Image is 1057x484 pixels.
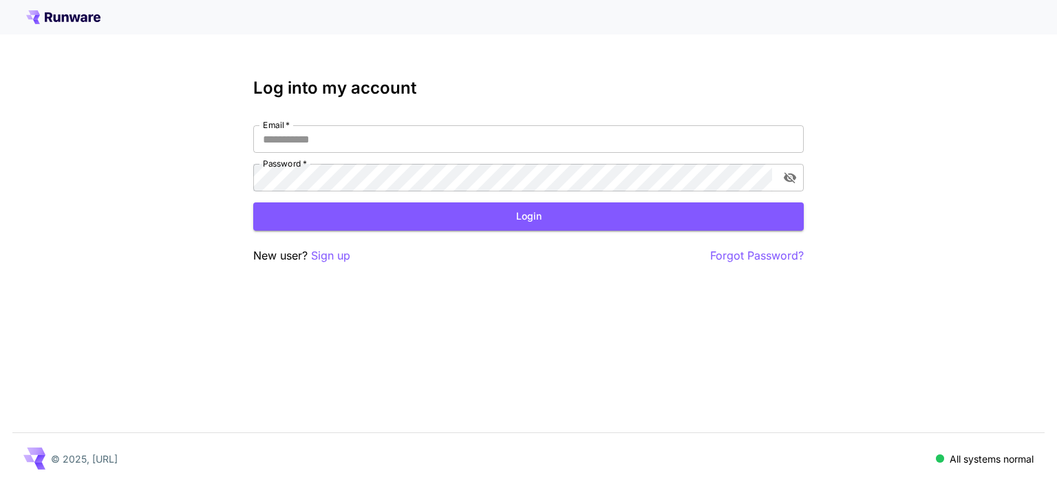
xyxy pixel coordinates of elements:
[950,452,1034,466] p: All systems normal
[253,202,804,231] button: Login
[51,452,118,466] p: © 2025, [URL]
[778,165,802,190] button: toggle password visibility
[263,119,290,131] label: Email
[311,247,350,264] button: Sign up
[253,78,804,98] h3: Log into my account
[263,158,307,169] label: Password
[710,247,804,264] button: Forgot Password?
[253,247,350,264] p: New user?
